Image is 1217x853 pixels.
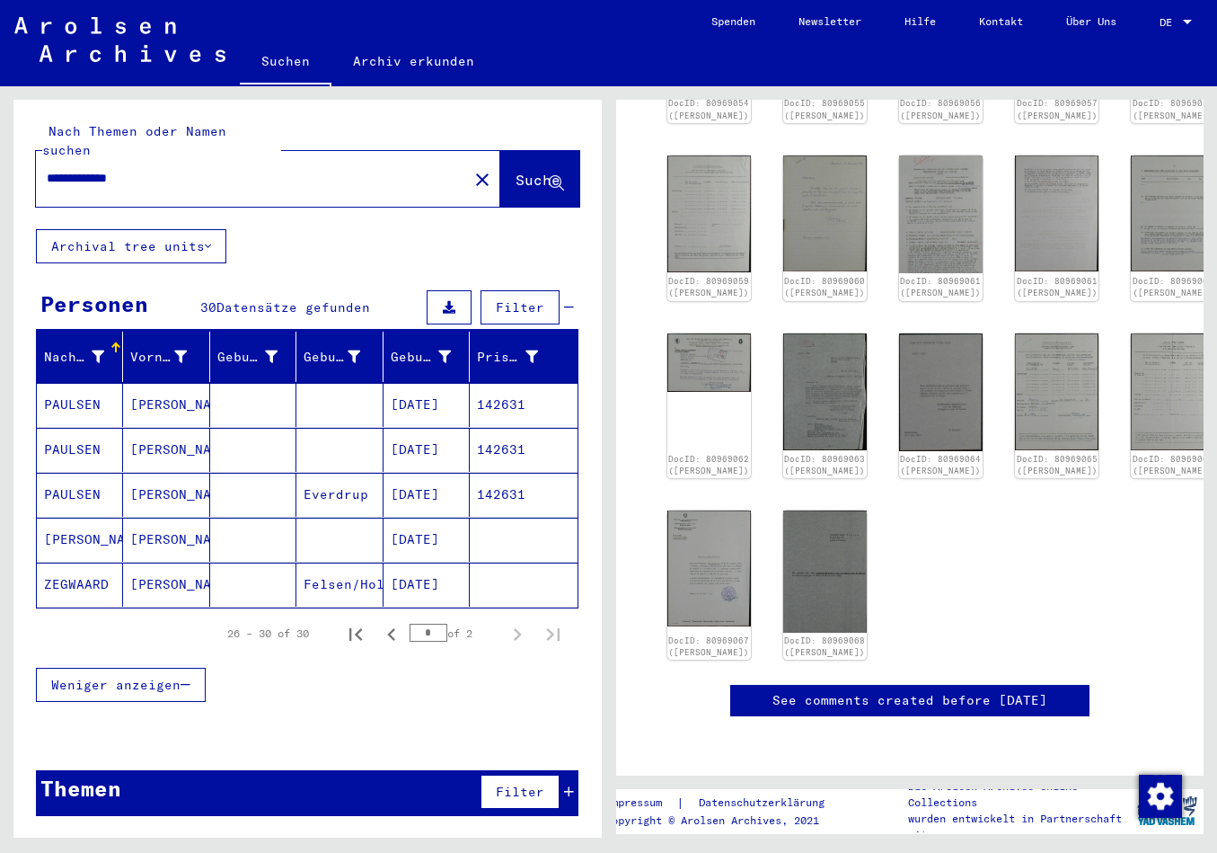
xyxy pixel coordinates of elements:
button: Clear [464,161,500,197]
button: Last page [535,616,571,652]
p: Die Arolsen Archives Online-Collections [908,778,1130,811]
a: Suchen [240,40,331,86]
span: 30 [200,299,216,315]
a: DocID: 80969061 ([PERSON_NAME]) [900,276,981,298]
mat-cell: [PERSON_NAME] [123,518,209,562]
div: Zustimmung ändern [1138,774,1181,817]
span: Weniger anzeigen [51,677,181,693]
a: Archiv erkunden [331,40,496,83]
div: Personen [40,288,148,320]
mat-header-cell: Nachname [37,332,123,382]
button: Next page [499,616,535,652]
button: Previous page [374,616,410,652]
mat-cell: [PERSON_NAME] [37,518,123,562]
div: Geburt‏ [304,342,382,371]
div: Prisoner # [477,342,560,371]
mat-cell: Everdrup [296,473,383,517]
mat-cell: Felsen/Holl. [296,563,383,607]
img: 001.jpg [899,155,983,273]
a: DocID: 80969059 ([PERSON_NAME]) [668,276,749,298]
div: 26 – 30 of 30 [227,626,309,642]
mat-cell: [DATE] [384,383,470,427]
img: 001.jpg [783,155,867,271]
img: 002.jpg [1015,155,1098,272]
a: DocID: 80969065 ([PERSON_NAME]) [1017,454,1098,476]
mat-cell: 142631 [470,473,577,517]
a: Datenschutzerklärung [684,794,846,813]
img: 003.jpg [1131,155,1214,272]
mat-label: Nach Themen oder Namen suchen [42,123,226,158]
mat-cell: [PERSON_NAME] [123,428,209,472]
div: Nachname [44,342,127,371]
a: DocID: 80969064 ([PERSON_NAME]) [900,454,981,476]
span: Filter [496,784,544,800]
mat-cell: [DATE] [384,428,470,472]
div: Prisoner # [477,348,537,367]
img: 001.jpg [783,333,867,451]
mat-cell: [DATE] [384,518,470,562]
mat-cell: 142631 [470,383,577,427]
mat-cell: [DATE] [384,563,470,607]
a: DocID: 80969065 ([PERSON_NAME]) [1133,454,1213,476]
a: See comments created before [DATE] [772,691,1047,710]
img: 002.jpg [1131,333,1214,451]
div: Geburtsname [217,348,278,367]
p: Copyright © Arolsen Archives, 2021 [605,813,846,829]
div: Geburtsdatum [391,342,473,371]
img: 001.jpg [899,333,983,452]
mat-header-cell: Geburt‏ [296,332,383,382]
mat-cell: PAULSEN [37,383,123,427]
button: Suche [500,151,579,207]
mat-header-cell: Prisoner # [470,332,577,382]
a: DocID: 80969060 ([PERSON_NAME]) [784,276,865,298]
button: Weniger anzeigen [36,668,206,702]
a: DocID: 80969061 ([PERSON_NAME]) [1017,276,1098,298]
mat-cell: ZEGWAARD [37,563,123,607]
button: Archival tree units [36,229,226,263]
mat-cell: PAULSEN [37,428,123,472]
img: yv_logo.png [1133,788,1201,833]
img: 001.jpg [667,333,751,393]
a: DocID: 80969067 ([PERSON_NAME]) [668,635,749,658]
div: | [605,794,846,813]
a: DocID: 80969054 ([PERSON_NAME]) [668,98,749,120]
span: Datensätze gefunden [216,299,370,315]
img: Arolsen_neg.svg [14,17,225,62]
div: of 2 [410,625,499,642]
mat-header-cell: Geburtsdatum [384,332,470,382]
span: Filter [496,299,544,315]
a: DocID: 80969068 ([PERSON_NAME]) [784,635,865,658]
mat-icon: close [472,169,493,191]
span: Suche [516,171,560,189]
mat-header-cell: Geburtsname [210,332,296,382]
a: DocID: 80969062 ([PERSON_NAME]) [668,454,749,476]
p: wurden entwickelt in Partnerschaft mit [908,811,1130,843]
mat-cell: [DATE] [384,473,470,517]
button: Filter [481,775,560,809]
div: Geburtsname [217,342,300,371]
img: Zustimmung ändern [1139,775,1182,818]
mat-header-cell: Vorname [123,332,209,382]
div: Nachname [44,348,104,367]
button: First page [338,616,374,652]
a: Impressum [605,794,676,813]
a: DocID: 80969058 ([PERSON_NAME]) [1133,98,1213,120]
img: 001.jpg [1015,333,1098,450]
button: Filter [481,290,560,324]
img: 001.jpg [667,511,751,626]
div: Vorname [130,348,186,367]
div: Themen [40,772,121,804]
div: Geburtsdatum [391,348,451,367]
div: Vorname [130,342,208,371]
img: 001.jpg [783,511,867,633]
mat-cell: [PERSON_NAME] [123,563,209,607]
a: DocID: 80969063 ([PERSON_NAME]) [784,454,865,476]
mat-cell: PAULSEN [37,473,123,517]
div: Geburt‏ [304,348,359,367]
a: DocID: 80969055 ([PERSON_NAME]) [784,98,865,120]
a: DocID: 80969057 ([PERSON_NAME]) [1017,98,1098,120]
mat-cell: [PERSON_NAME] [123,473,209,517]
mat-cell: 142631 [470,428,577,472]
mat-cell: [PERSON_NAME] [123,383,209,427]
a: DocID: 80969056 ([PERSON_NAME]) [900,98,981,120]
